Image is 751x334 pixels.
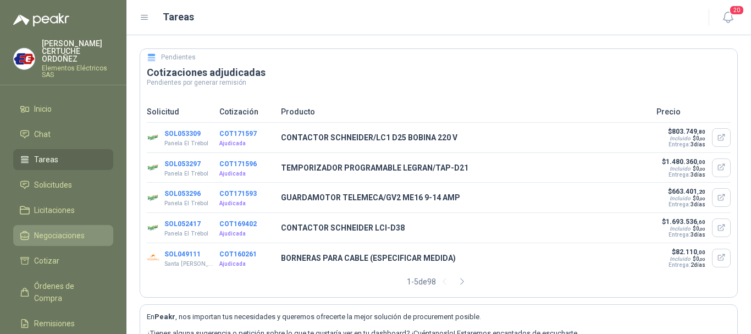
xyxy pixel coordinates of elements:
span: 1.693.536 [666,218,705,226]
span: 0 [696,135,705,141]
span: Negociaciones [34,229,85,242]
p: Panela El Trébol [164,169,208,178]
p: Ajudicada [219,260,274,269]
span: ,60 [697,219,705,225]
a: Órdenes de Compra [13,276,113,309]
span: Solicitudes [34,179,72,191]
span: Tareas [34,154,58,166]
p: $ [662,218,705,226]
p: Entrega: [667,262,705,268]
button: SOL053297 [164,160,201,168]
p: Ajudicada [219,199,274,208]
p: $ [667,128,705,135]
p: Ajudicada [219,229,274,238]
p: Elementos Eléctricos SAS [42,65,113,78]
span: 3 días [691,232,705,238]
p: Producto [281,106,650,118]
p: $ [667,188,705,195]
span: Chat [34,128,51,140]
p: Solicitud [147,106,213,118]
h3: Cotizaciones adjudicadas [147,66,731,79]
span: Cotizar [34,255,59,267]
p: Precio [656,106,731,118]
p: Ajudicada [219,139,274,148]
a: Remisiones [13,313,113,334]
span: 3 días [691,201,705,207]
a: Chat [13,124,113,145]
span: $ [693,195,705,201]
button: COT169402 [219,220,257,228]
img: Company Logo [14,48,35,69]
p: GUARDAMOTOR TELEMECA/GV2 ME16 9-14 AMP [281,191,650,204]
h1: Tareas [163,9,194,25]
p: BORNERAS PARA CABLE (ESPECIFICAR MEDIDA) [281,252,650,264]
div: Incluido [670,135,691,141]
span: Remisiones [34,317,75,330]
button: COT160261 [219,250,257,258]
p: Cotización [219,106,274,118]
span: ,00 [699,257,705,262]
button: COT171593 [219,190,257,198]
span: $ [693,226,705,232]
span: $ [693,166,705,172]
div: Incluido [670,166,691,172]
span: ,00 [699,227,705,232]
p: Panela El Trébol [164,199,208,208]
p: $ [662,158,705,166]
span: $ [693,135,705,141]
p: Entrega: [667,141,705,147]
button: SOL053296 [164,190,201,198]
p: Entrega: [662,172,705,178]
p: Panela El Trébol [164,139,208,148]
div: Incluido [670,256,691,262]
p: CONTACTOR SCHNEIDER LCI-D38 [281,222,650,234]
span: ,00 [699,136,705,141]
button: COT171597 [219,130,257,138]
button: SOL053309 [164,130,201,138]
span: 0 [696,195,705,201]
p: CONTACTOR SCHNEIDER/LC1 D25 BOBINA 220 V [281,132,650,144]
p: Entrega: [662,232,705,238]
span: Licitaciones [34,204,75,216]
img: Company Logo [147,221,160,234]
span: $ [693,256,705,262]
p: TEMPORIZADOR PROGRAMABLE LEGRAN/TAP-D21 [281,162,650,174]
a: Cotizar [13,250,113,271]
p: Ajudicada [219,169,274,178]
img: Company Logo [147,161,160,174]
a: Licitaciones [13,200,113,221]
p: Entrega: [667,201,705,207]
p: En , nos importan tus necesidades y queremos ofrecerte la mejor solución de procurement posible. [147,311,731,322]
span: 20 [729,5,744,15]
span: Órdenes de Compra [34,280,103,304]
button: SOL052417 [164,220,201,228]
span: ,00 [697,249,705,255]
a: Inicio [13,98,113,119]
a: Solicitudes [13,174,113,195]
span: 663.401 [672,188,705,195]
span: ,00 [699,196,705,201]
span: 1.480.360 [666,158,705,166]
a: Negociaciones [13,225,113,246]
span: 3 días [691,172,705,178]
span: 0 [696,226,705,232]
span: ,20 [697,189,705,195]
span: 2 días [691,262,705,268]
button: 20 [718,8,738,28]
span: 82.110 [676,248,705,256]
div: 1 - 5 de 98 [407,273,471,291]
b: Peakr [154,313,175,321]
p: Pendientes por generar remisión [147,79,731,86]
h5: Pendientes [161,52,196,63]
span: 3 días [691,141,705,147]
p: [PERSON_NAME] CERTUCHE ORDOÑEZ [42,40,113,63]
p: $ [667,248,705,256]
p: Santa [PERSON_NAME] [164,260,214,269]
span: Inicio [34,103,52,115]
img: Company Logo [147,131,160,144]
img: Logo peakr [13,13,69,26]
button: COT171596 [219,160,257,168]
a: Tareas [13,149,113,170]
button: SOL049111 [164,250,201,258]
span: ,80 [697,129,705,135]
